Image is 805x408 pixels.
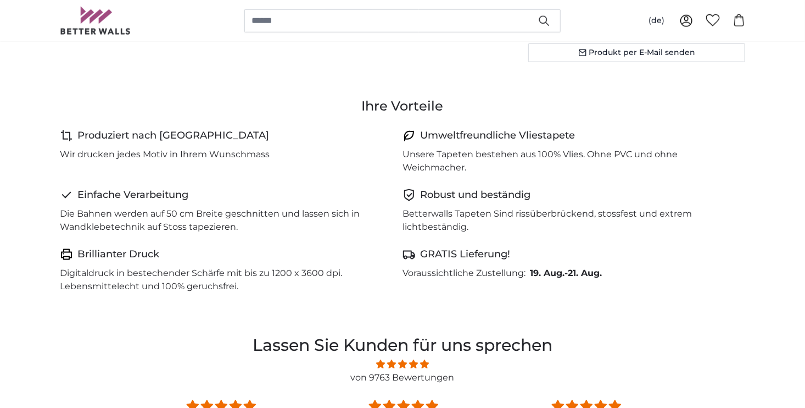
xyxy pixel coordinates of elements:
img: Betterwalls [60,7,131,35]
p: Voraussichtliche Zustellung: [402,267,526,280]
button: (de) [640,11,673,31]
h2: Lassen Sie Kunden für uns sprechen [128,333,677,357]
span: 21. Aug. [568,268,602,278]
button: Produkt per E-Mail senden [528,43,745,62]
p: Betterwalls Tapeten Sind rissüberbrückend, stossfest und extrem lichtbeständig. [402,207,736,234]
b: - [530,268,602,278]
span: 19. Aug. [530,268,564,278]
h4: Einfache Verarbeitung [77,188,188,203]
h3: Ihre Vorteile [60,97,745,115]
h4: Umweltfreundliche Vliestapete [420,128,575,144]
h4: Robust und beständig [420,188,530,203]
p: Wir drucken jedes Motiv in Ihrem Wunschmass [60,148,270,161]
p: Unsere Tapeten bestehen aus 100% Vlies. Ohne PVC und ohne Weichmacher. [402,148,736,174]
p: Die Bahnen werden auf 50 cm Breite geschnitten und lassen sich in Wandklebetechnik auf Stoss tape... [60,207,394,234]
h4: Produziert nach [GEOGRAPHIC_DATA] [77,128,269,144]
a: von 9763 Bewertungen [350,372,454,383]
span: 4.81 stars [128,357,677,371]
h4: Brillianter Druck [77,247,159,262]
p: Digitaldruck in bestechender Schärfe mit bis zu 1200 x 3600 dpi. Lebensmittelecht und 100% geruch... [60,267,394,293]
h4: GRATIS Lieferung! [420,247,510,262]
